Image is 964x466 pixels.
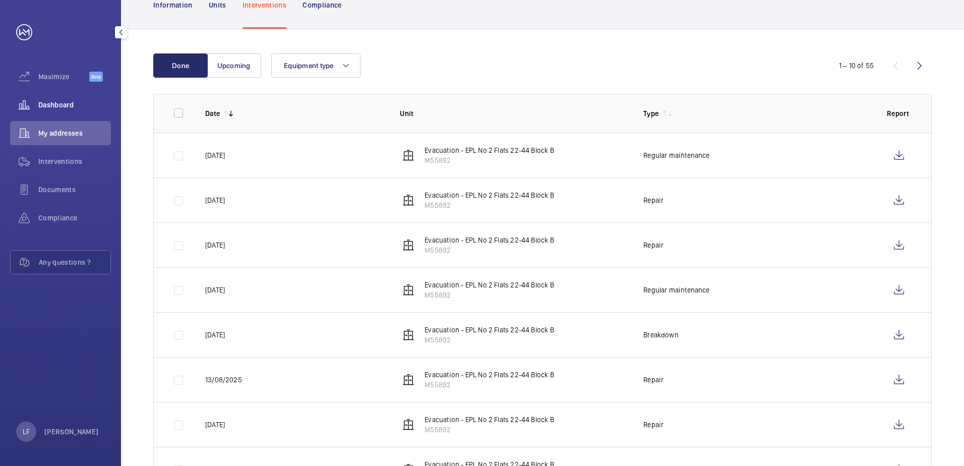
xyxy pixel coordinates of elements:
[23,427,30,437] p: LF
[643,285,709,295] p: Regular maintenance
[400,108,627,119] p: Unit
[425,200,554,210] p: M55892
[425,335,554,345] p: M55892
[425,190,554,200] p: Evacuation - EPL No 2 Flats 22-44 Block B
[44,427,99,437] p: [PERSON_NAME]
[39,257,110,267] span: Any questions ?
[402,149,414,161] img: elevator.svg
[643,375,664,385] p: Repair
[643,108,658,119] p: Type
[425,290,554,300] p: M55892
[38,72,89,82] span: Maximize
[425,380,554,390] p: M55892
[205,240,225,250] p: [DATE]
[643,195,664,205] p: Repair
[402,194,414,206] img: elevator.svg
[425,415,554,425] p: Evacuation - EPL No 2 Flats 22-44 Block B
[425,370,554,380] p: Evacuation - EPL No 2 Flats 22-44 Block B
[38,213,111,223] span: Compliance
[425,280,554,290] p: Evacuation - EPL No 2 Flats 22-44 Block B
[643,420,664,430] p: Repair
[402,239,414,251] img: elevator.svg
[643,330,679,340] p: Breakdown
[402,329,414,341] img: elevator.svg
[38,128,111,138] span: My addresses
[425,235,554,245] p: Evacuation - EPL No 2 Flats 22-44 Block B
[207,53,261,78] button: Upcoming
[38,100,111,110] span: Dashboard
[205,375,242,385] p: 13/08/2025
[887,108,911,119] p: Report
[38,185,111,195] span: Documents
[205,108,220,119] p: Date
[425,325,554,335] p: Evacuation - EPL No 2 Flats 22-44 Block B
[153,53,208,78] button: Done
[89,72,103,82] span: Beta
[205,330,225,340] p: [DATE]
[643,240,664,250] p: Repair
[205,195,225,205] p: [DATE]
[425,425,554,435] p: M55892
[271,53,360,78] button: Equipment type
[425,155,554,165] p: M55892
[839,61,874,71] div: 1 – 10 of 55
[284,62,334,70] span: Equipment type
[425,245,554,255] p: M55892
[643,150,709,160] p: Regular maintenance
[205,150,225,160] p: [DATE]
[425,145,554,155] p: Evacuation - EPL No 2 Flats 22-44 Block B
[402,284,414,296] img: elevator.svg
[205,420,225,430] p: [DATE]
[205,285,225,295] p: [DATE]
[402,419,414,431] img: elevator.svg
[402,374,414,386] img: elevator.svg
[38,156,111,166] span: Interventions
